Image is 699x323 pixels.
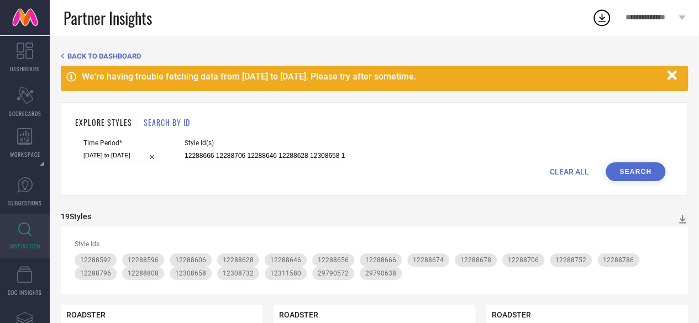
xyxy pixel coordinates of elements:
[83,139,160,147] span: Time Period*
[270,269,301,277] span: 12311580
[318,256,349,264] span: 12288656
[82,71,661,82] div: We're having trouble fetching data from [DATE] to [DATE]. Please try after sometime.
[592,8,612,28] div: Open download list
[175,269,206,277] span: 12308658
[508,256,539,264] span: 12288706
[61,212,91,221] div: 19 Styles
[223,256,254,264] span: 12288628
[80,256,111,264] span: 12288592
[365,269,396,277] span: 29790638
[9,242,40,250] span: INSPIRATION
[185,139,345,147] span: Style Id(s)
[10,65,40,73] span: DASHBOARD
[460,256,491,264] span: 12288678
[8,199,42,207] span: SUGGESTIONS
[555,256,586,264] span: 12288752
[365,256,396,264] span: 12288666
[128,269,159,277] span: 12288808
[83,150,160,161] input: Select time period
[61,52,688,60] div: Back TO Dashboard
[270,256,301,264] span: 12288646
[144,117,190,128] h1: SEARCH BY ID
[413,256,444,264] span: 12288674
[80,269,111,277] span: 12288796
[603,256,634,264] span: 12288786
[223,269,254,277] span: 12308732
[9,109,41,118] span: SCORECARDS
[318,269,349,277] span: 29790572
[279,310,318,319] span: ROADSTER
[67,52,141,60] span: BACK TO DASHBOARD
[75,240,674,248] div: Style Ids
[8,288,42,296] span: CDC INSIGHTS
[606,162,665,181] button: Search
[550,167,589,176] span: CLEAR ALL
[175,256,206,264] span: 12288606
[492,310,531,319] span: ROADSTER
[66,310,106,319] span: ROADSTER
[64,7,152,29] span: Partner Insights
[185,150,345,162] input: Enter comma separated style ids e.g. 12345, 67890
[75,117,132,128] h1: EXPLORE STYLES
[128,256,159,264] span: 12288596
[10,150,40,158] span: WORKSPACE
